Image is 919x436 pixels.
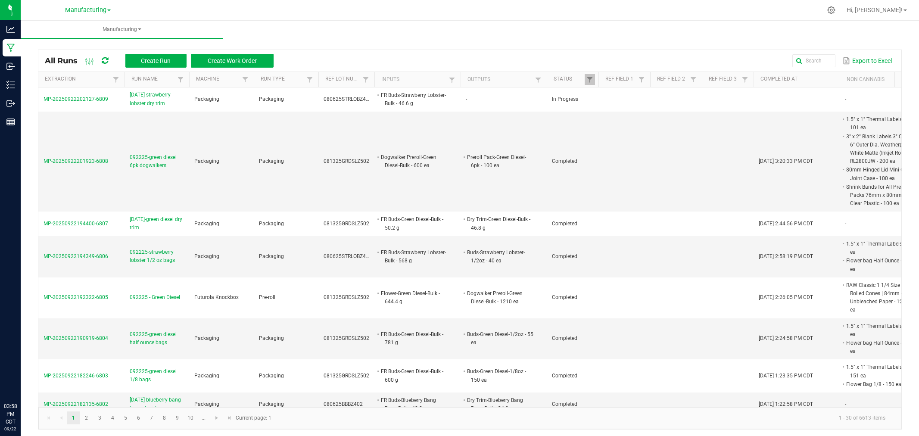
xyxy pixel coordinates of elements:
[145,411,158,424] a: Page 7
[194,294,239,300] span: Futurola Knockbox
[240,74,250,85] a: Filter
[740,74,750,85] a: Filter
[380,91,448,108] li: FR Buds-Strawberry Lobster-Bulk - 46.6 g
[709,76,739,83] a: Ref Field 3Sortable
[466,153,534,170] li: Preroll Pack-Green Diesel-6pk - 100 ea
[6,118,15,126] inline-svg: Reports
[259,221,284,227] span: Packaging
[194,158,219,164] span: Packaging
[130,91,184,107] span: [DATE]-strawberry lobster dry trim
[194,253,219,259] span: Packaging
[211,411,223,424] a: Go to the next page
[125,54,187,68] button: Create Run
[44,294,108,300] span: MP-20250922192322-6805
[380,330,448,347] li: FR Buds-Green Diesel-Bulk - 781 g
[466,367,534,384] li: Buds-Green Diesel-1/8oz - 150 ea
[21,21,223,39] a: Manufacturing
[324,158,369,164] span: 081325GRDSLZ502
[324,253,372,259] span: 080625STRLOBZ402
[223,411,236,424] a: Go to the last page
[324,373,369,379] span: 081325GRDSLZ502
[130,367,184,384] span: 092225-green diesel 1/8 bags
[552,158,577,164] span: Completed
[119,411,132,424] a: Page 5
[44,158,108,164] span: MP-20250922201923-6808
[45,53,280,68] div: All Runs
[380,248,448,265] li: FR Buds-Strawberry Lobster-Bulk - 568 g
[197,411,210,424] a: Page 11
[44,335,108,341] span: MP-20250922190919-6804
[374,72,461,87] th: Inputs
[380,396,448,413] li: FR Buds-Blueberry Bang Bang-Bulk - 40.8 g
[845,281,913,315] li: RAW Classic 1 1/4 Size Pre-Rolled Cones | 84mm - Unbleached Paper - 1210 ea
[194,96,219,102] span: Packaging
[131,76,175,83] a: Run NameSortable
[171,411,184,424] a: Page 9
[194,401,219,407] span: Packaging
[141,57,171,64] span: Create Run
[44,401,108,407] span: MP-20250922182135-6802
[585,74,595,85] a: Filter
[466,248,534,265] li: Buds-Strawberry Lobster-1/2oz - 40 ea
[845,240,913,256] li: 1.5" x 1" Thermal Labels - 41 ea
[4,402,17,426] p: 03:58 PM CDT
[845,339,913,355] li: Flower bag Half Ounce - 55 ea
[65,6,106,14] span: Manufacturing
[845,380,913,389] li: Flower Bag 1/8 - 150 ea
[361,74,371,85] a: Filter
[552,221,577,227] span: Completed
[792,54,835,67] input: Search
[194,335,219,341] span: Packaging
[466,289,534,306] li: Dogwalker Preroll-Green Diesel-Bulk - 1210 ea
[845,165,913,182] li: 80mm Hinged Lid Mini Case Joint Case - 100 ea
[132,411,145,424] a: Page 6
[325,76,360,83] a: Ref Lot NumberSortable
[605,76,636,83] a: Ref Field 1Sortable
[552,373,577,379] span: Completed
[259,401,284,407] span: Packaging
[688,74,698,85] a: Filter
[130,293,180,302] span: 092225 - Green Diesel
[130,330,184,347] span: 092225-green diesel half ounce bags
[6,62,15,71] inline-svg: Inbound
[759,401,813,407] span: [DATE] 1:22:58 PM CDT
[277,411,892,425] kendo-pager-info: 1 - 30 of 6613 items
[6,99,15,108] inline-svg: Outbound
[45,76,110,83] a: ExtractionSortable
[324,401,363,407] span: 080625BBBZ402
[845,132,913,166] li: 3" x 2" Blank Labels 3" Core / 6" Outer Dia. Weatherproof White Matte (Inkjet Roll) RL2800JW - 20...
[208,57,257,64] span: Create Work Order
[657,76,688,83] a: Ref Field 2Sortable
[552,253,577,259] span: Completed
[259,253,284,259] span: Packaging
[324,294,369,300] span: 081325GRDSLZ502
[466,396,534,413] li: Dry Trim-Blueberry Bang Bang-Bulk - 34.8 g
[461,87,547,112] td: -
[93,411,106,424] a: Page 3
[130,248,184,265] span: 092225-strawberry lobster 1/2 oz bags
[305,74,315,85] a: Filter
[759,335,813,341] span: [DATE] 2:24:58 PM CDT
[175,74,186,85] a: Filter
[324,335,369,341] span: 081325GRDSLZ502
[194,373,219,379] span: Packaging
[259,373,284,379] span: Packaging
[130,396,184,412] span: [DATE]-blueberry bang bang dry trim
[845,115,913,132] li: 1.5" x 1" Thermal Labels - 101 ea
[466,330,534,347] li: Buds-Green Diesel-1/2oz - 55 ea
[759,253,813,259] span: [DATE] 2:58:19 PM CDT
[130,153,184,170] span: 092225-green diesel 6pk dogwalkers
[552,401,577,407] span: Completed
[841,53,894,68] button: Export to Excel
[259,335,284,341] span: Packaging
[324,221,369,227] span: 081325GRDSLZ502
[826,6,837,14] div: Manage settings
[38,407,901,429] kendo-pager: Current page: 1
[184,411,197,424] a: Page 10
[324,96,372,102] span: 080625STRLOBZ402
[44,96,108,102] span: MP-20250922202127-6809
[21,26,223,33] span: Manufacturing
[259,158,284,164] span: Packaging
[380,153,448,170] li: Dogwalker Preroll-Green Diesel-Bulk - 600 ea
[845,322,913,339] li: 1.5" x 1" Thermal Labels - 56 ea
